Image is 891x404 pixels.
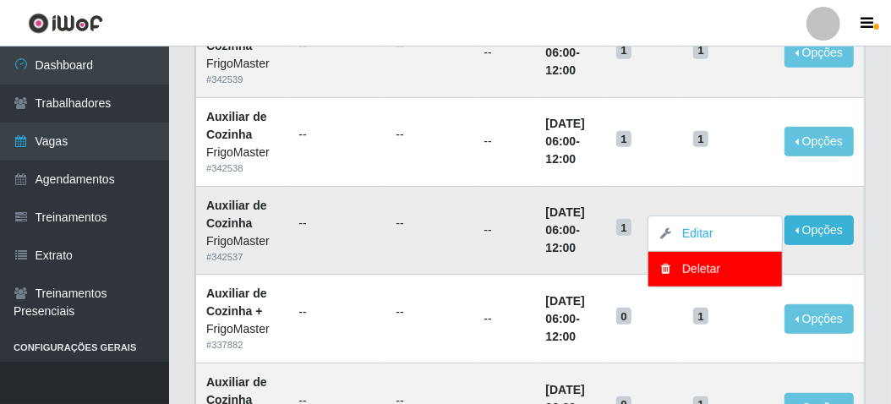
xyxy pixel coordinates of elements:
div: # 342537 [206,250,278,265]
span: 1 [693,131,708,148]
time: [DATE] 06:00 [546,205,585,237]
div: # 342538 [206,161,278,176]
a: Editar [665,227,713,240]
ul: -- [298,126,375,144]
td: -- [474,8,536,97]
img: CoreUI Logo [28,13,103,34]
span: 1 [693,308,708,325]
div: # 342539 [206,73,278,87]
strong: Auxiliar de Cozinha [206,110,267,141]
td: -- [474,186,536,275]
strong: - [546,205,585,254]
span: 1 [616,219,631,236]
div: FrigoMaster [206,55,278,73]
div: FrigoMaster [206,232,278,250]
div: FrigoMaster [206,320,278,338]
time: [DATE] 06:00 [546,294,585,325]
td: -- [474,275,536,363]
strong: Auxiliar de Cozinha [206,199,267,230]
time: 12:00 [546,330,577,343]
td: -- [474,97,536,186]
div: # 337882 [206,338,278,352]
button: Opções [784,38,854,68]
button: Opções [784,127,854,156]
span: 1 [616,42,631,59]
strong: - [546,117,585,166]
time: 12:00 [546,152,577,166]
button: Opções [784,304,854,334]
ul: -- [396,126,463,144]
span: 0 [616,308,631,325]
span: 1 [693,42,708,59]
ul: -- [396,303,463,321]
strong: - [546,28,585,77]
span: 1 [616,131,631,148]
strong: Auxiliar de Cozinha + [206,287,267,318]
ul: -- [298,303,375,321]
ul: -- [298,215,375,232]
ul: -- [396,215,463,232]
button: Opções [784,216,854,245]
strong: Auxiliar de Cozinha [206,21,267,52]
strong: - [546,294,585,343]
time: [DATE] 06:00 [546,117,585,148]
div: Deletar [665,260,765,278]
time: 12:00 [546,241,577,254]
div: FrigoMaster [206,144,278,161]
time: 12:00 [546,63,577,77]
